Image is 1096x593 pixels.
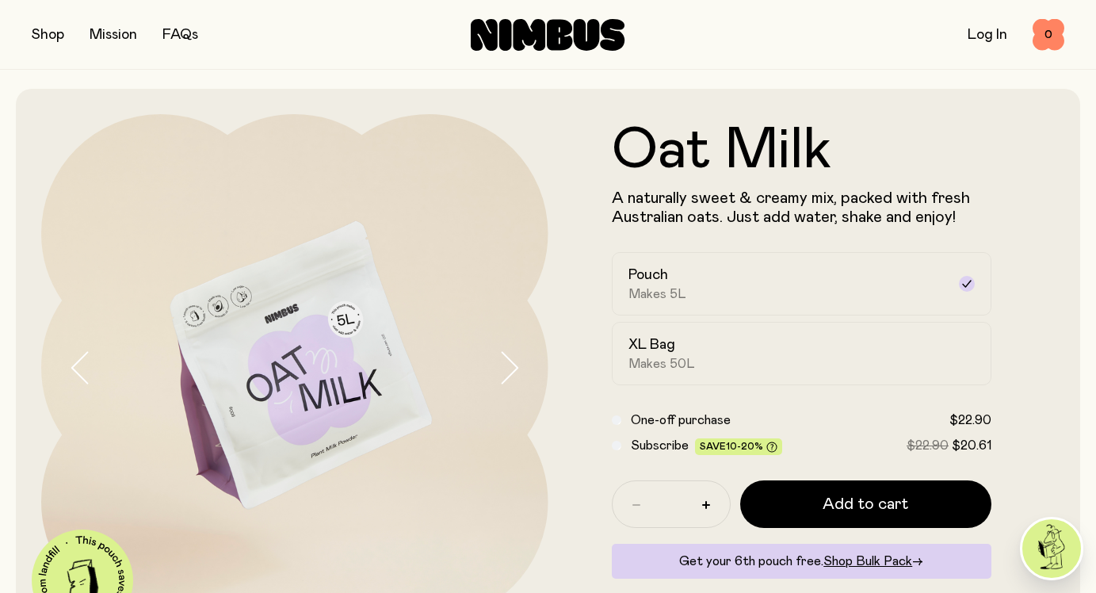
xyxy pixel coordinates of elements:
h1: Oat Milk [612,122,992,179]
a: FAQs [162,28,198,42]
span: One-off purchase [631,414,731,427]
span: Subscribe [631,439,689,452]
h2: XL Bag [628,335,675,354]
p: A naturally sweet & creamy mix, packed with fresh Australian oats. Just add water, shake and enjoy! [612,189,992,227]
div: Get your 6th pouch free. [612,544,992,579]
span: $22.90 [949,414,991,427]
span: Makes 50L [628,356,695,372]
span: Shop Bulk Pack [823,555,912,568]
img: agent [1022,519,1081,578]
span: Makes 5L [628,286,686,302]
a: Log In [968,28,1007,42]
a: Mission [90,28,137,42]
button: 0 [1033,19,1064,51]
span: Save [700,442,777,453]
span: $22.90 [907,439,949,452]
span: $20.61 [952,439,991,452]
button: Add to cart [740,480,992,528]
a: Shop Bulk Pack→ [823,555,923,568]
span: 10-20% [726,442,763,451]
h2: Pouch [628,266,668,285]
span: Add to cart [823,493,908,515]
